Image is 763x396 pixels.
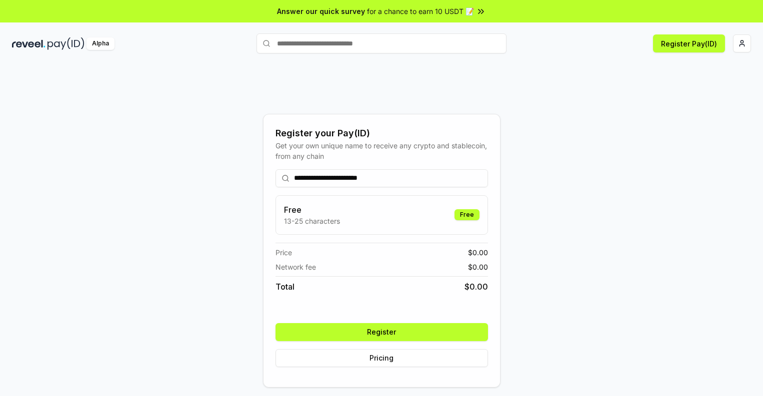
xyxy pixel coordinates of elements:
[284,216,340,226] p: 13-25 characters
[275,281,294,293] span: Total
[284,204,340,216] h3: Free
[275,247,292,258] span: Price
[275,349,488,367] button: Pricing
[468,262,488,272] span: $ 0.00
[86,37,114,50] div: Alpha
[275,262,316,272] span: Network fee
[367,6,474,16] span: for a chance to earn 10 USDT 📝
[275,140,488,161] div: Get your own unique name to receive any crypto and stablecoin, from any chain
[275,126,488,140] div: Register your Pay(ID)
[468,247,488,258] span: $ 0.00
[277,6,365,16] span: Answer our quick survey
[47,37,84,50] img: pay_id
[653,34,725,52] button: Register Pay(ID)
[275,323,488,341] button: Register
[12,37,45,50] img: reveel_dark
[464,281,488,293] span: $ 0.00
[454,209,479,220] div: Free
